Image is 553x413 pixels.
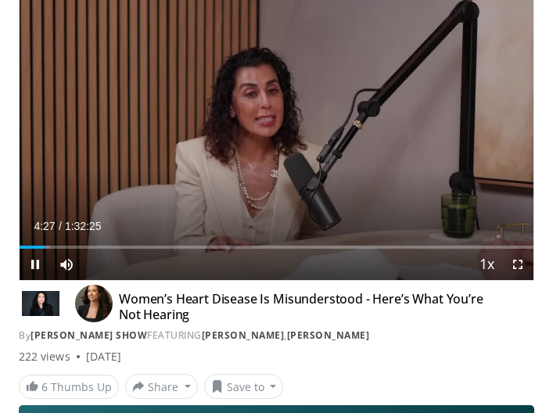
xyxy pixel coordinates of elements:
[204,374,284,399] button: Save to
[125,374,198,399] button: Share
[20,246,533,249] div: Progress Bar
[65,220,102,232] span: 1:32:25
[75,285,113,322] img: Avatar
[51,249,82,280] button: Mute
[502,249,533,280] button: Fullscreen
[31,329,147,342] a: [PERSON_NAME] Show
[19,375,119,399] a: 6 Thumbs Up
[19,349,70,365] span: 222 views
[59,220,62,232] span: /
[86,349,121,365] div: [DATE]
[119,291,483,322] h4: Women’s Heart Disease Is Misunderstood - Here’s What You’re Not Hearing
[19,291,63,316] img: Dr. Gabrielle Lyon Show
[41,379,48,394] span: 6
[202,329,285,342] a: [PERSON_NAME]
[20,249,51,280] button: Pause
[287,329,370,342] a: [PERSON_NAME]
[19,329,534,343] div: By FEATURING ,
[471,249,502,280] button: Playback Rate
[34,220,55,232] span: 4:27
